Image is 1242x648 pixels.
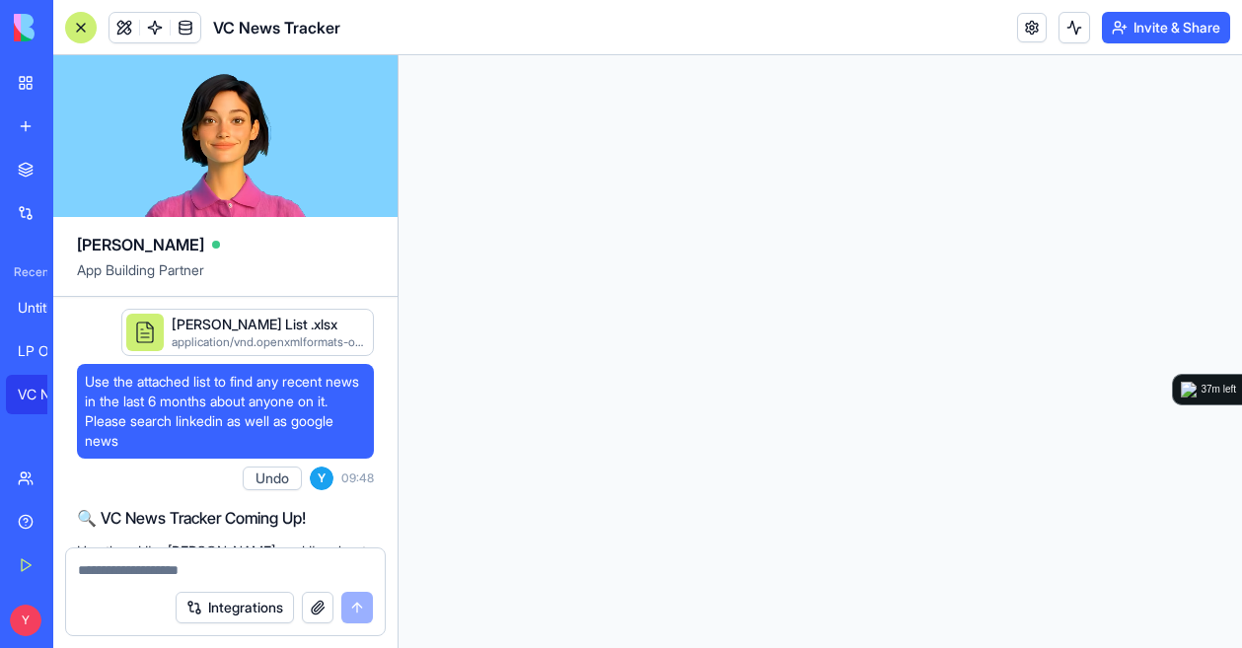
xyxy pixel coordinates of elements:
[85,372,366,451] span: Use the attached list to find any recent news in the last 6 months about anyone on it. Please sea...
[172,334,365,350] div: application/vnd.openxmlformats-officedocument.spreadsheetml.sheet
[6,375,85,414] a: VC News Tracker
[243,467,302,490] button: Undo
[310,467,333,490] span: Y
[1201,382,1236,397] div: 37m left
[18,341,73,361] div: LP Outreach Command Center
[18,298,73,318] div: Untitled App
[77,260,374,296] span: App Building Partner
[6,264,47,280] span: Recent
[77,233,204,256] span: [PERSON_NAME]
[14,14,136,41] img: logo
[6,288,85,327] a: Untitled App
[1102,12,1230,43] button: Invite & Share
[77,506,374,530] h2: 🔍 VC News Tracker Coming Up!
[213,16,340,39] span: VC News Tracker
[10,605,41,636] span: Y
[341,470,374,486] span: 09:48
[172,315,365,334] div: [PERSON_NAME] List .xlsx
[18,385,73,404] div: VC News Tracker
[176,592,294,623] button: Integrations
[6,331,85,371] a: LP Outreach Command Center
[1181,382,1197,397] img: logo
[77,541,374,601] p: Hey there! I'm [PERSON_NAME], and I'm about to build you an awesome app that tracks recent news a...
